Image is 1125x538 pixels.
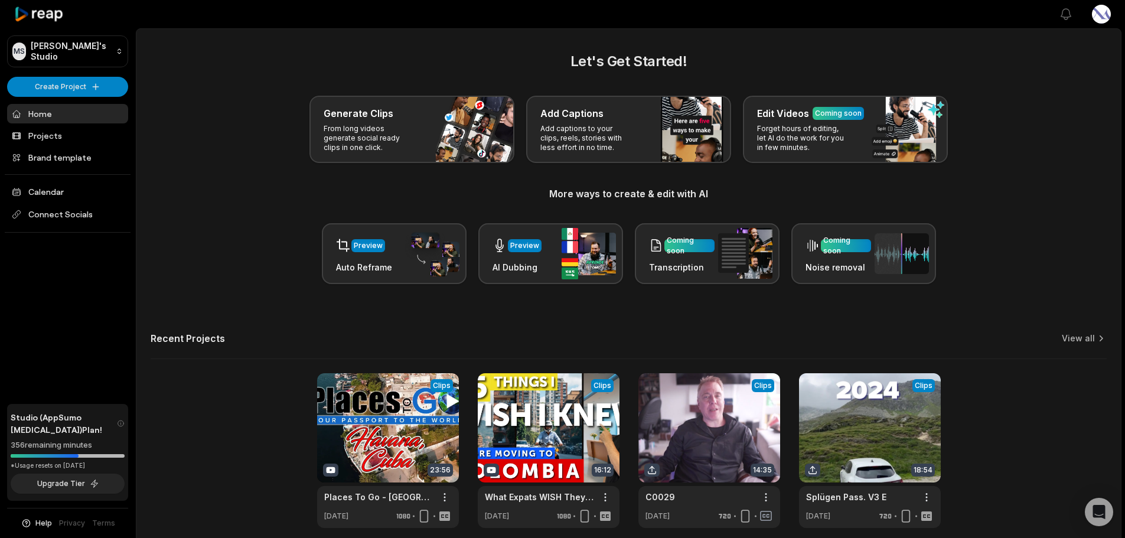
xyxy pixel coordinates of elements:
[21,518,52,529] button: Help
[11,439,125,451] div: 356 remaining minutes
[12,43,26,60] div: MS
[1085,498,1113,526] div: Open Intercom Messenger
[540,124,632,152] p: Add captions to your clips, reels, stories with less effort in no time.
[649,261,715,273] h3: Transcription
[11,461,125,470] div: *Usage resets on [DATE]
[540,106,604,120] h3: Add Captions
[493,261,542,273] h3: AI Dubbing
[324,106,393,120] h3: Generate Clips
[35,518,52,529] span: Help
[31,41,111,62] p: [PERSON_NAME]'s Studio
[59,518,85,529] a: Privacy
[7,77,128,97] button: Create Project
[151,332,225,344] h2: Recent Projects
[11,411,117,436] span: Studio (AppSumo [MEDICAL_DATA]) Plan!
[151,187,1107,201] h3: More ways to create & edit with AI
[757,106,809,120] h3: Edit Videos
[823,235,869,256] div: Coming soon
[485,491,594,503] a: What Expats WISH They Knew Before Moving to [GEOGRAPHIC_DATA]
[7,126,128,145] a: Projects
[510,240,539,251] div: Preview
[354,240,383,251] div: Preview
[875,233,929,274] img: noise_removal.png
[562,228,616,279] img: ai_dubbing.png
[7,148,128,167] a: Brand template
[151,51,1107,72] h2: Let's Get Started!
[324,491,433,503] a: Places To Go - [GEOGRAPHIC_DATA] (Season 2 Premiere!)
[92,518,115,529] a: Terms
[718,228,772,279] img: transcription.png
[324,124,415,152] p: From long videos generate social ready clips in one click.
[645,491,675,503] a: C0029
[405,231,459,277] img: auto_reframe.png
[806,491,886,503] a: Splügen Pass. V3 E
[815,108,862,119] div: Coming soon
[11,474,125,494] button: Upgrade Tier
[1062,332,1095,344] a: View all
[7,204,128,225] span: Connect Socials
[667,235,712,256] div: Coming soon
[336,261,392,273] h3: Auto Reframe
[757,124,849,152] p: Forget hours of editing, let AI do the work for you in few minutes.
[806,261,871,273] h3: Noise removal
[7,182,128,201] a: Calendar
[7,104,128,123] a: Home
